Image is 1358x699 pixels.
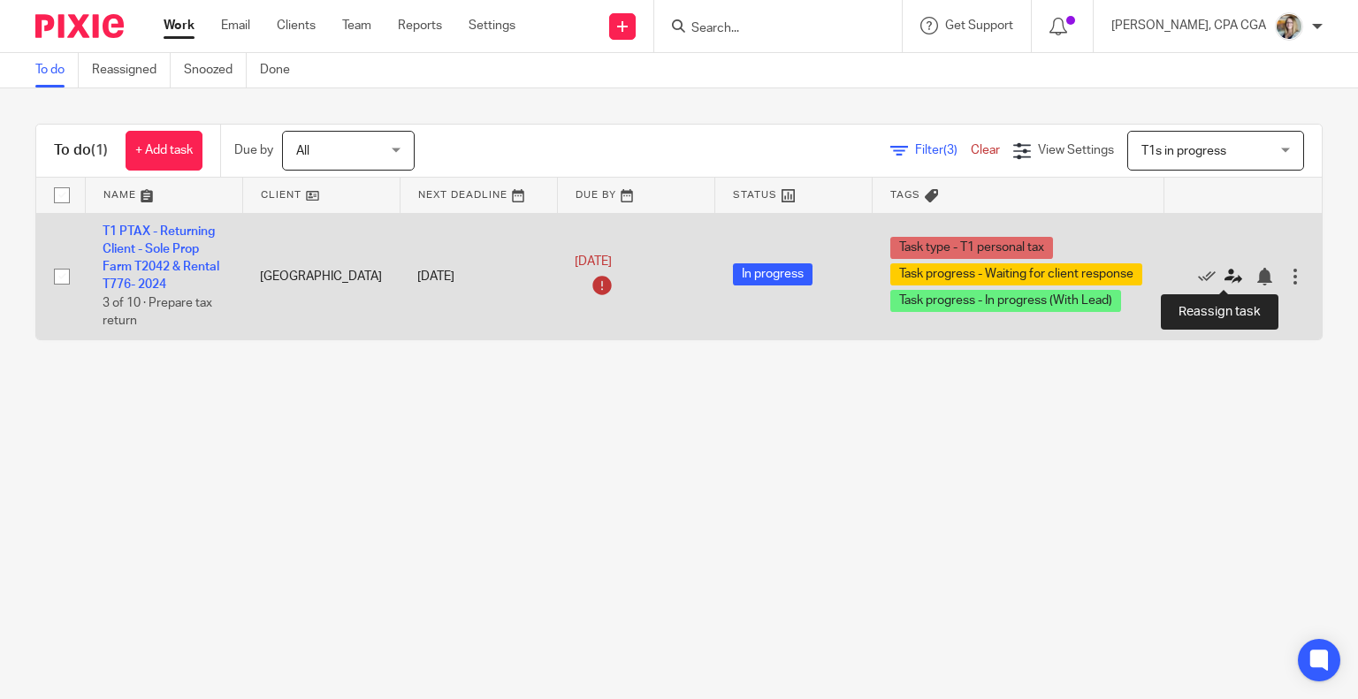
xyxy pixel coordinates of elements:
td: [GEOGRAPHIC_DATA] [242,213,400,339]
a: Clear [971,144,1000,156]
a: Work [164,17,195,34]
a: To do [35,53,79,87]
a: Team [342,17,371,34]
span: [DATE] [575,256,612,269]
span: (1) [91,143,108,157]
span: All [296,145,309,157]
span: Task progress - In progress (With Lead) [890,290,1121,312]
a: Mark as done [1198,267,1224,285]
span: (3) [943,144,957,156]
p: [PERSON_NAME], CPA CGA [1111,17,1266,34]
span: Get Support [945,19,1013,32]
a: + Add task [126,131,202,171]
span: T1s in progress [1141,145,1226,157]
td: [DATE] [400,213,557,339]
a: Clients [277,17,316,34]
span: Tags [890,190,920,200]
h1: To do [54,141,108,160]
img: Chrissy%20McGale%20Bio%20Pic%201.jpg [1275,12,1303,41]
input: Search [690,21,849,37]
span: Task progress - Waiting for client response [890,263,1142,285]
img: Pixie [35,14,124,38]
a: T1 PTAX - Returning Client - Sole Prop Farm T2042 & Rental T776- 2024 [103,225,219,292]
span: View Settings [1038,144,1114,156]
a: Snoozed [184,53,247,87]
p: Due by [234,141,273,159]
span: Filter [915,144,971,156]
a: Done [260,53,303,87]
a: Email [221,17,250,34]
span: 3 of 10 · Prepare tax return [103,297,212,328]
a: Reassigned [92,53,171,87]
span: Task type - T1 personal tax [890,237,1053,259]
span: In progress [733,263,813,285]
a: Reports [398,17,442,34]
a: Settings [469,17,515,34]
